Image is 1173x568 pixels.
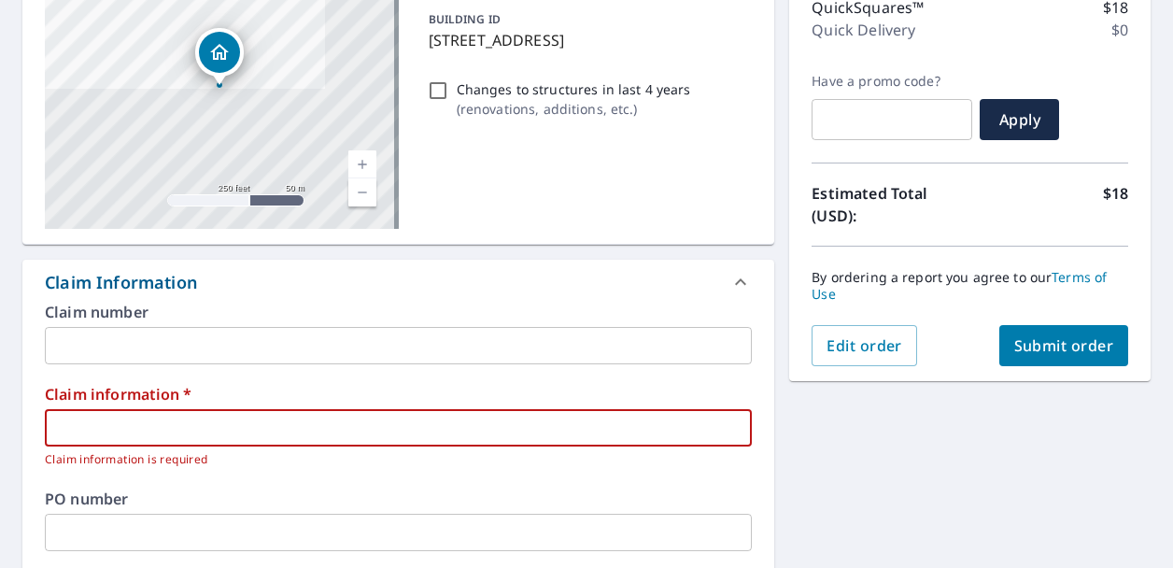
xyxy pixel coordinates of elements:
a: Terms of Use [812,268,1107,303]
p: $0 [1111,19,1128,41]
p: By ordering a report you agree to our [812,269,1128,303]
p: [STREET_ADDRESS] [429,29,745,51]
label: Have a promo code? [812,73,972,90]
p: Claim information is required [45,450,739,469]
button: Submit order [999,325,1129,366]
p: Quick Delivery [812,19,915,41]
button: Edit order [812,325,917,366]
label: Claim information [45,387,752,402]
p: BUILDING ID [429,11,501,27]
div: Claim Information [45,270,197,295]
a: Current Level 17, Zoom In [348,150,376,178]
p: $18 [1103,182,1128,227]
p: Changes to structures in last 4 years [457,79,691,99]
span: Edit order [827,335,902,356]
a: Current Level 17, Zoom Out [348,178,376,206]
p: Estimated Total (USD): [812,182,969,227]
span: Submit order [1014,335,1114,356]
button: Apply [980,99,1059,140]
span: Apply [995,109,1044,130]
div: Dropped pin, building 1, Residential property, 36 Faahs Dr Orchard Park, NY 14127 [195,28,244,86]
label: Claim number [45,305,752,319]
p: ( renovations, additions, etc. ) [457,99,691,119]
label: PO number [45,491,752,506]
div: Claim Information [22,260,774,305]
